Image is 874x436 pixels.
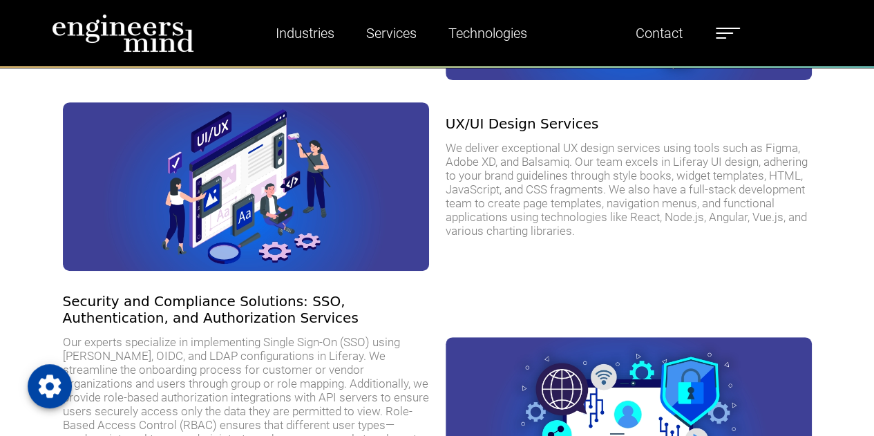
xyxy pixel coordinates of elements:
h5: Security and Compliance Solutions: SSO, Authentication, and Authorization Services [63,293,429,326]
a: Services [361,17,422,49]
img: banner-img [63,102,429,271]
a: Contact [630,17,688,49]
a: Industries [270,17,340,49]
h5: UX/UI Design Services [446,115,599,132]
img: logo [52,14,194,53]
a: Technologies [443,17,533,49]
p: We deliver exceptional UX design services using tools such as Figma, Adobe XD, and Balsamiq. Our ... [446,141,812,238]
